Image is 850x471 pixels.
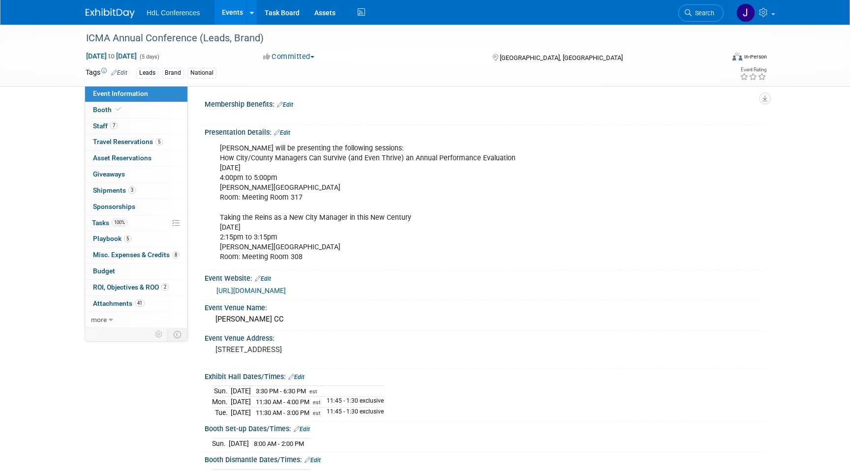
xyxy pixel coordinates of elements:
span: 2 [161,283,169,291]
span: Attachments [93,299,145,307]
img: Format-Inperson.png [732,53,742,60]
span: 5 [155,138,163,146]
div: Event Rating [740,67,766,72]
td: [DATE] [229,438,249,448]
div: ICMA Annual Conference (Leads, Brand) [83,29,709,47]
span: 7 [110,122,118,129]
span: Booth [93,106,123,114]
a: Asset Reservations [85,150,187,166]
span: 100% [112,219,127,226]
i: Booth reservation complete [116,107,121,112]
a: Giveaways [85,167,187,182]
td: 11:45 - 1:30 exclusive [321,397,384,408]
span: Budget [93,267,115,275]
span: 11:30 AM - 3:00 PM [256,409,309,416]
a: Budget [85,264,187,279]
td: Sun. [212,438,229,448]
span: est [313,410,321,416]
div: Booth Set-up Dates/Times: [205,421,764,434]
div: Event Venue Name: [205,300,764,313]
div: Presentation Details: [205,125,764,138]
td: Mon. [212,397,231,408]
a: Edit [274,129,290,136]
span: Giveaways [93,170,125,178]
a: Booth [85,102,187,118]
span: ROI, Objectives & ROO [93,283,169,291]
td: Toggle Event Tabs [168,328,188,341]
div: In-Person [744,53,767,60]
div: Event Venue Address: [205,331,764,343]
a: Tasks100% [85,215,187,231]
span: 8 [172,251,180,259]
div: National [187,68,216,78]
a: Edit [288,374,304,381]
a: Edit [111,69,127,76]
span: more [91,316,107,324]
span: Search [692,9,714,17]
span: to [107,52,116,60]
div: Leads [136,68,158,78]
div: [PERSON_NAME] will be presenting the following sessions: How City/County Managers Can Survive (an... [213,139,656,267]
span: Event Information [93,89,148,97]
span: (5 days) [139,54,159,60]
a: Attachments41 [85,296,187,312]
div: Brand [162,68,184,78]
a: Search [678,4,724,22]
a: Misc. Expenses & Credits8 [85,247,187,263]
span: 5 [124,235,131,242]
td: Personalize Event Tab Strip [151,328,168,341]
a: [URL][DOMAIN_NAME] [216,287,286,294]
a: Edit [255,275,271,282]
a: ROI, Objectives & ROO2 [85,280,187,295]
pre: [STREET_ADDRESS] [215,345,427,354]
div: Booth Dismantle Dates/Times: [205,452,764,465]
div: Exhibit Hall Dates/Times: [205,369,764,382]
a: Edit [294,426,310,433]
a: Sponsorships [85,199,187,215]
a: Shipments3 [85,183,187,199]
div: Event Format [666,51,767,66]
span: Tasks [92,219,127,227]
span: Sponsorships [93,203,135,210]
span: HdL Conferences [147,9,200,17]
a: Edit [277,101,293,108]
td: 11:45 - 1:30 exclusive [321,407,384,417]
a: Playbook5 [85,231,187,247]
span: [GEOGRAPHIC_DATA], [GEOGRAPHIC_DATA] [500,54,623,61]
td: Sun. [212,386,231,397]
span: Staff [93,122,118,130]
a: more [85,312,187,328]
img: Johnny Nguyen [736,3,755,22]
div: Membership Benefits: [205,97,764,110]
span: est [313,399,321,406]
span: 11:30 AM - 4:00 PM [256,398,309,406]
td: [DATE] [231,386,251,397]
div: Event Website: [205,271,764,284]
span: [DATE] [DATE] [86,52,137,60]
span: 3 [128,186,136,194]
span: 8:00 AM - 2:00 PM [254,440,304,447]
a: Staff7 [85,118,187,134]
div: [PERSON_NAME] CC [212,312,757,327]
img: ExhibitDay [86,8,135,18]
span: Shipments [93,186,136,194]
span: Asset Reservations [93,154,152,162]
a: Event Information [85,86,187,102]
td: Tue. [212,407,231,417]
span: 41 [135,299,145,307]
span: Travel Reservations [93,138,163,146]
span: Misc. Expenses & Credits [93,251,180,259]
a: Edit [304,457,321,464]
button: Committed [260,52,318,62]
td: Tags [86,67,127,79]
span: est [309,388,317,395]
span: 3:30 PM - 6:30 PM [256,387,306,395]
td: [DATE] [231,397,251,408]
td: [DATE] [231,407,251,417]
span: Playbook [93,235,131,242]
a: Travel Reservations5 [85,134,187,150]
